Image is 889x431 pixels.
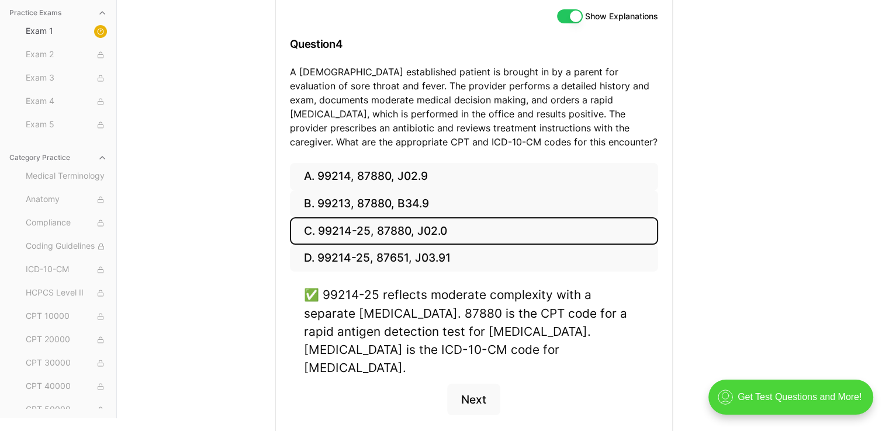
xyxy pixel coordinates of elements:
iframe: portal-trigger [698,374,889,431]
button: Exam 1 [21,22,112,41]
button: CPT 10000 [21,307,112,326]
button: CPT 30000 [21,354,112,373]
span: Exam 3 [26,72,107,85]
label: Show Explanations [585,12,658,20]
button: Next [447,384,500,415]
button: Exam 5 [21,116,112,134]
button: Coding Guidelines [21,237,112,256]
span: HCPCS Level II [26,287,107,300]
span: Exam 4 [26,95,107,108]
span: Anatomy [26,193,107,206]
button: Anatomy [21,190,112,209]
button: B. 99213, 87880, B34.9 [290,190,658,218]
div: ✅ 99214-25 reflects moderate complexity with a separate [MEDICAL_DATA]. 87880 is the CPT code for... [304,286,644,377]
span: Medical Terminology [26,170,107,183]
p: A [DEMOGRAPHIC_DATA] established patient is brought in by a parent for evaluation of sore throat ... [290,65,658,149]
span: Exam 1 [26,25,107,38]
button: Medical Terminology [21,167,112,186]
span: Exam 2 [26,48,107,61]
button: CPT 20000 [21,331,112,349]
button: CPT 50000 [21,401,112,419]
button: A. 99214, 87880, J02.9 [290,163,658,190]
span: CPT 20000 [26,333,107,346]
button: HCPCS Level II [21,284,112,303]
button: C. 99214-25, 87880, J02.0 [290,217,658,245]
button: CPT 40000 [21,377,112,396]
button: D. 99214-25, 87651, J03.91 [290,245,658,272]
span: Compliance [26,217,107,230]
button: Practice Exams [5,4,112,22]
h3: Question 4 [290,27,658,61]
button: Compliance [21,214,112,232]
button: ICD-10-CM [21,260,112,279]
button: Exam 4 [21,92,112,111]
span: CPT 10000 [26,310,107,323]
span: CPT 40000 [26,380,107,393]
button: Exam 2 [21,46,112,64]
span: CPT 30000 [26,357,107,370]
span: Coding Guidelines [26,240,107,253]
button: Exam 3 [21,69,112,88]
span: CPT 50000 [26,404,107,416]
span: ICD-10-CM [26,263,107,276]
span: Exam 5 [26,119,107,131]
button: Category Practice [5,148,112,167]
